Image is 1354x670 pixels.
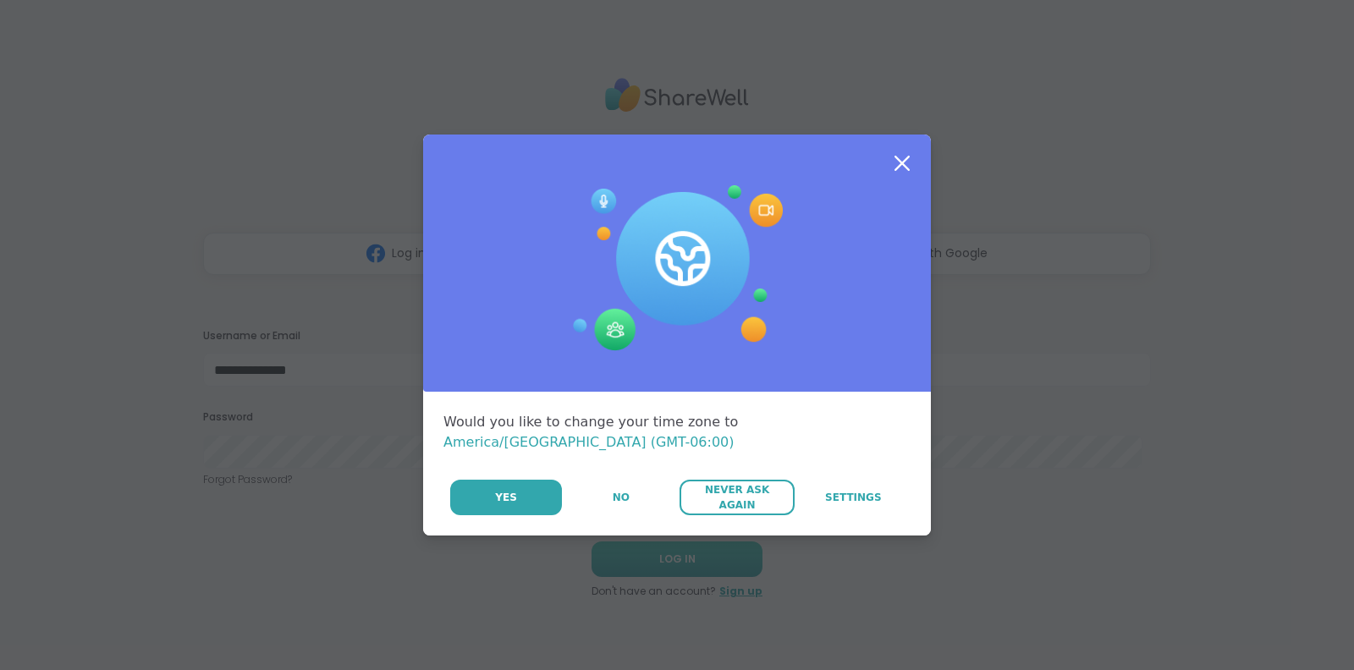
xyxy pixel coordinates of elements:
[443,434,735,450] span: America/[GEOGRAPHIC_DATA] (GMT-06:00)
[571,185,783,351] img: Session Experience
[680,480,794,515] button: Never Ask Again
[613,490,630,505] span: No
[450,480,562,515] button: Yes
[796,480,911,515] a: Settings
[688,482,785,513] span: Never Ask Again
[495,490,517,505] span: Yes
[564,480,678,515] button: No
[443,412,911,453] div: Would you like to change your time zone to
[825,490,882,505] span: Settings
